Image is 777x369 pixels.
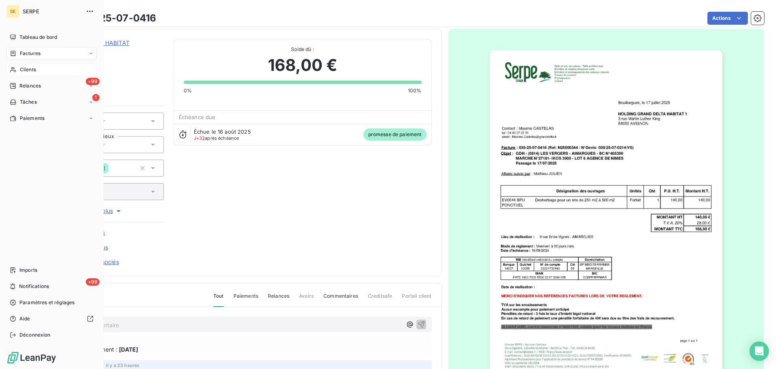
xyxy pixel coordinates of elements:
[402,292,431,306] span: Portail client
[234,292,258,306] span: Paiements
[323,292,358,306] span: Commentaires
[119,345,138,354] span: [DATE]
[19,299,74,306] span: Paramètres et réglages
[20,98,37,106] span: Tâches
[184,46,422,53] span: Solde dû :
[6,5,19,18] div: SE
[707,12,748,25] button: Actions
[363,128,427,141] span: promesse de paiement
[49,207,164,215] button: Voir plus
[299,292,314,306] span: Avoirs
[6,351,57,364] img: Logo LeanPay
[20,50,40,57] span: Factures
[194,135,205,141] span: J+32
[92,94,100,101] span: 1
[194,128,251,135] span: Échue le 16 août 2025
[368,292,393,306] span: Creditsafe
[20,66,36,73] span: Clients
[408,87,422,94] span: 100%
[19,283,49,290] span: Notifications
[179,114,216,120] span: Échéance due
[86,278,100,286] span: +99
[6,312,97,325] a: Aide
[19,331,51,339] span: Déconnexion
[268,292,289,306] span: Relances
[19,267,37,274] span: Imports
[76,11,156,26] h3: 030-25-07-0416
[90,207,123,215] span: Voir plus
[19,34,57,41] span: Tableau de bord
[19,82,41,90] span: Relances
[268,53,337,77] span: 168,00 €
[20,115,45,122] span: Paiements
[106,363,139,368] span: il y a 23 heures
[213,292,224,307] span: Tout
[194,136,239,141] span: après échéance
[64,49,164,55] span: 41GDH
[19,315,30,322] span: Aide
[749,341,769,361] div: Open Intercom Messenger
[23,8,81,15] span: SERPE
[86,78,100,85] span: +99
[184,87,192,94] span: 0%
